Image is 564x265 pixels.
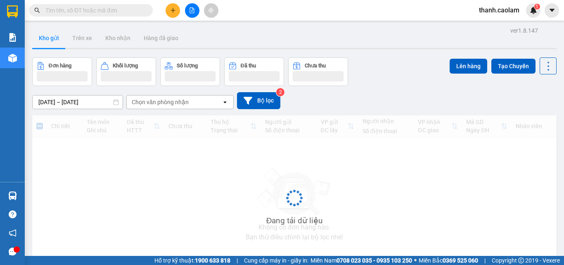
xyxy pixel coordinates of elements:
[195,257,230,264] strong: 1900 633 818
[510,26,538,35] div: ver 1.8.147
[166,3,180,18] button: plus
[9,229,17,237] span: notification
[450,59,487,74] button: Lên hàng
[8,54,17,62] img: warehouse-icon
[96,57,156,86] button: Khối lượng
[224,57,284,86] button: Đã thu
[132,98,189,106] div: Chọn văn phòng nhận
[7,5,18,18] img: logo-vxr
[536,4,538,10] span: 1
[49,63,71,69] div: Đơn hàng
[419,256,478,265] span: Miền Bắc
[276,88,284,96] sup: 2
[443,257,478,264] strong: 0369 525 060
[154,256,230,265] span: Hỗ trợ kỹ thuật:
[185,3,199,18] button: file-add
[177,63,198,69] div: Số lượng
[34,7,40,13] span: search
[32,57,92,86] button: Đơn hàng
[45,6,143,15] input: Tìm tên, số ĐT hoặc mã đơn
[9,210,17,218] span: question-circle
[189,7,195,13] span: file-add
[8,33,17,42] img: solution-icon
[518,258,524,263] span: copyright
[288,57,348,86] button: Chưa thu
[534,4,540,10] sup: 1
[491,59,536,74] button: Tạo Chuyến
[484,256,486,265] span: |
[237,92,280,109] button: Bộ lọc
[545,3,559,18] button: caret-down
[170,7,176,13] span: plus
[66,28,99,48] button: Trên xe
[414,259,417,262] span: ⚪️
[9,248,17,255] span: message
[204,3,218,18] button: aim
[472,5,526,15] span: thanh.caolam
[160,57,220,86] button: Số lượng
[305,63,326,69] div: Chưa thu
[113,63,138,69] div: Khối lượng
[8,191,17,200] img: warehouse-icon
[237,256,238,265] span: |
[241,63,256,69] div: Đã thu
[310,256,412,265] span: Miền Nam
[222,99,228,105] svg: open
[208,7,214,13] span: aim
[33,95,123,109] input: Select a date range.
[266,215,323,227] div: Đang tải dữ liệu
[99,28,137,48] button: Kho nhận
[137,28,185,48] button: Hàng đã giao
[530,7,537,14] img: icon-new-feature
[32,28,66,48] button: Kho gửi
[337,257,412,264] strong: 0708 023 035 - 0935 103 250
[244,256,308,265] span: Cung cấp máy in - giấy in:
[548,7,556,14] span: caret-down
